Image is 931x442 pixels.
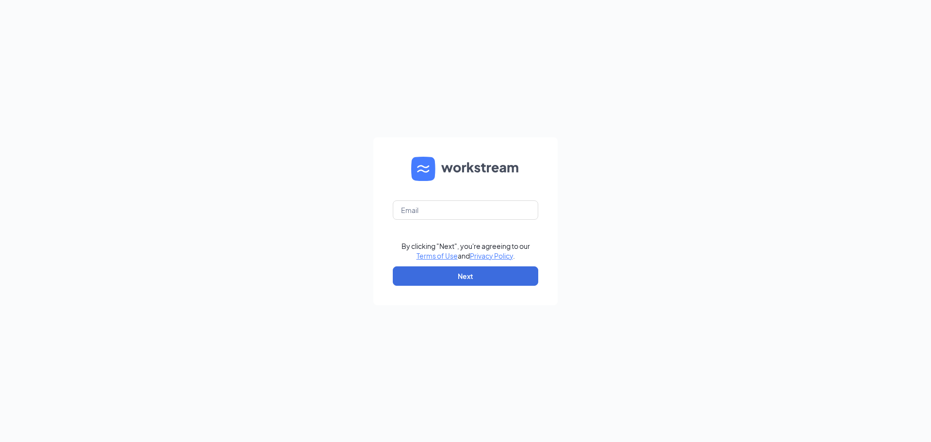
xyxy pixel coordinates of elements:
img: WS logo and Workstream text [411,157,520,181]
a: Privacy Policy [470,251,513,260]
a: Terms of Use [417,251,458,260]
button: Next [393,266,538,286]
input: Email [393,200,538,220]
div: By clicking "Next", you're agreeing to our and . [401,241,530,261]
